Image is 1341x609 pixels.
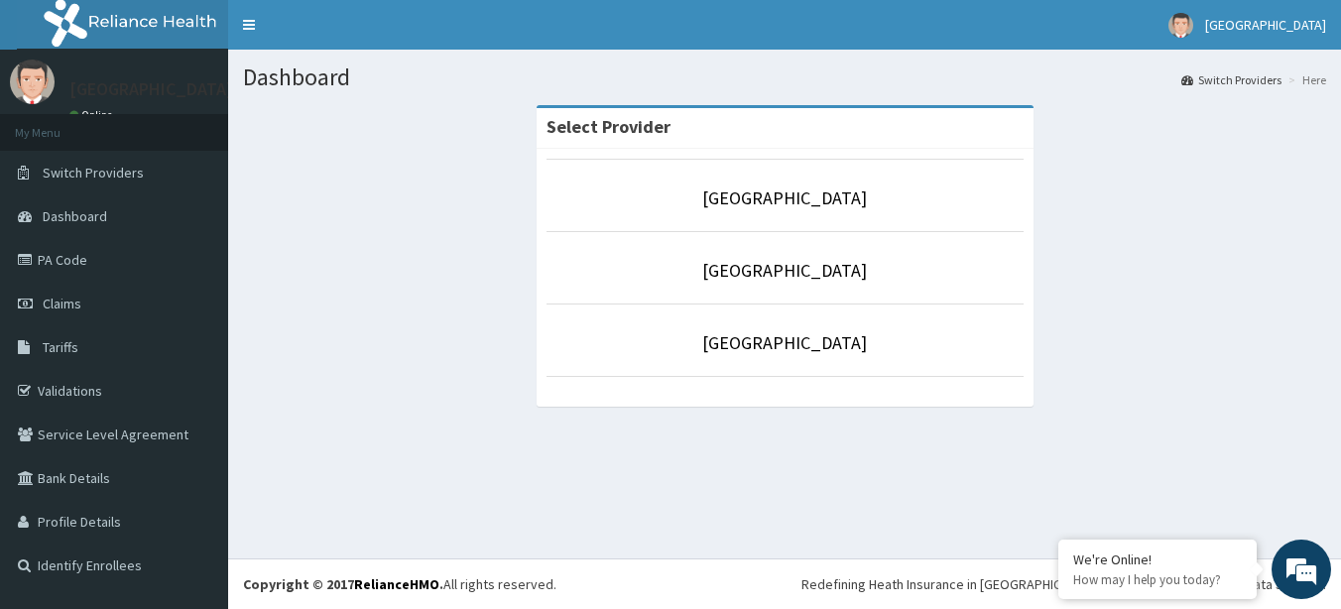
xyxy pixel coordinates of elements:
a: Switch Providers [1181,71,1281,88]
img: User Image [1168,13,1193,38]
li: Here [1283,71,1326,88]
strong: Select Provider [547,115,670,138]
div: We're Online! [1073,550,1242,568]
strong: Copyright © 2017 . [243,575,443,593]
footer: All rights reserved. [228,558,1341,609]
a: Online [69,108,117,122]
span: Dashboard [43,207,107,225]
a: RelianceHMO [354,575,439,593]
img: User Image [10,60,55,104]
h1: Dashboard [243,64,1326,90]
a: [GEOGRAPHIC_DATA] [702,186,867,209]
span: Claims [43,295,81,312]
a: [GEOGRAPHIC_DATA] [702,331,867,354]
span: [GEOGRAPHIC_DATA] [1205,16,1326,34]
a: [GEOGRAPHIC_DATA] [702,259,867,282]
p: How may I help you today? [1073,571,1242,588]
span: Switch Providers [43,164,144,182]
div: Redefining Heath Insurance in [GEOGRAPHIC_DATA] using Telemedicine and Data Science! [801,574,1326,594]
p: [GEOGRAPHIC_DATA] [69,80,233,98]
span: Tariffs [43,338,78,356]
